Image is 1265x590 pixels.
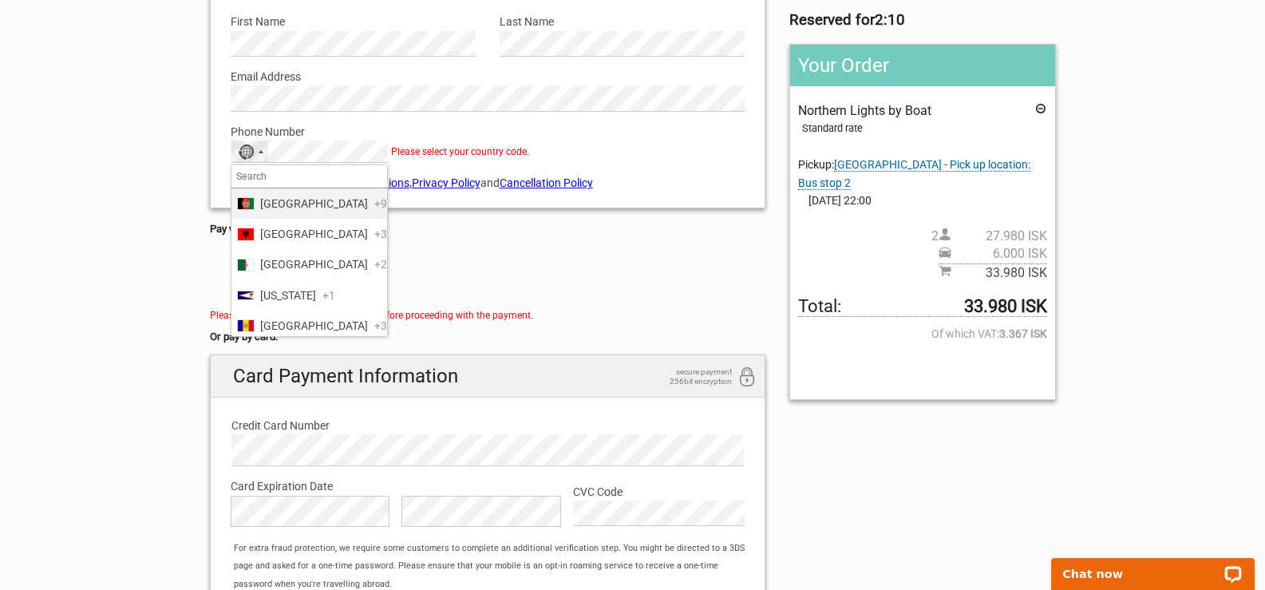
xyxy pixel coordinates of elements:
div: Standard rate [802,120,1046,137]
h5: Pay with: [210,220,766,238]
input: Search [231,165,387,188]
span: Of which VAT: [798,325,1046,343]
label: Last Name [500,13,745,30]
div: Please, review your information above before proceeding with the payment. [210,307,766,324]
h2: Card Payment Information [211,355,765,398]
span: [GEOGRAPHIC_DATA] [260,225,368,243]
ul: List of countries [231,188,387,336]
label: First Name [231,13,476,30]
span: +93 [374,195,393,212]
label: Card Expiration Date [231,477,745,495]
span: Pickup price [939,245,1047,263]
label: CVC Code [573,483,745,501]
span: Pickup: [798,158,1030,189]
span: 27.980 ISK [951,228,1047,245]
span: +213 [374,255,400,273]
i: 256bit encryption [737,367,757,389]
h2: Your Order [790,45,1054,86]
span: [DATE] 22:00 [798,192,1046,209]
span: [US_STATE] [260,287,316,304]
span: +355 [374,225,400,243]
a: Cancellation Policy [500,176,593,189]
label: Credit Card Number [231,417,745,434]
strong: 3.367 ISK [999,325,1047,343]
span: Change pickup place [798,158,1030,189]
span: [GEOGRAPHIC_DATA] [260,255,368,273]
span: Please select your country code. [391,146,529,157]
a: Privacy Policy [412,176,480,189]
span: [GEOGRAPHIC_DATA] [260,317,368,335]
button: Selected country [231,141,271,162]
h5: Or pay by card: [210,328,766,346]
span: 6.000 ISK [951,245,1047,263]
iframe: LiveChat chat widget [1041,540,1265,590]
iframe: Secure payment button frame [210,259,354,291]
label: I agree to the , and [231,174,745,192]
span: secure payment 256bit encryption [652,367,732,386]
span: Total to be paid [798,298,1046,316]
span: Northern Lights by Boat [798,103,931,118]
span: 33.980 ISK [951,264,1047,282]
label: Phone Number [231,123,745,141]
h3: Reserved for [789,11,1055,29]
strong: 2:10 [875,11,905,29]
strong: 33.980 ISK [964,298,1047,315]
span: +1 [322,287,335,304]
span: [GEOGRAPHIC_DATA] [260,195,368,212]
span: 2 person(s) [931,228,1047,245]
span: +376 [374,317,400,335]
label: Email Address [231,68,745,85]
span: Subtotal [939,263,1047,282]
